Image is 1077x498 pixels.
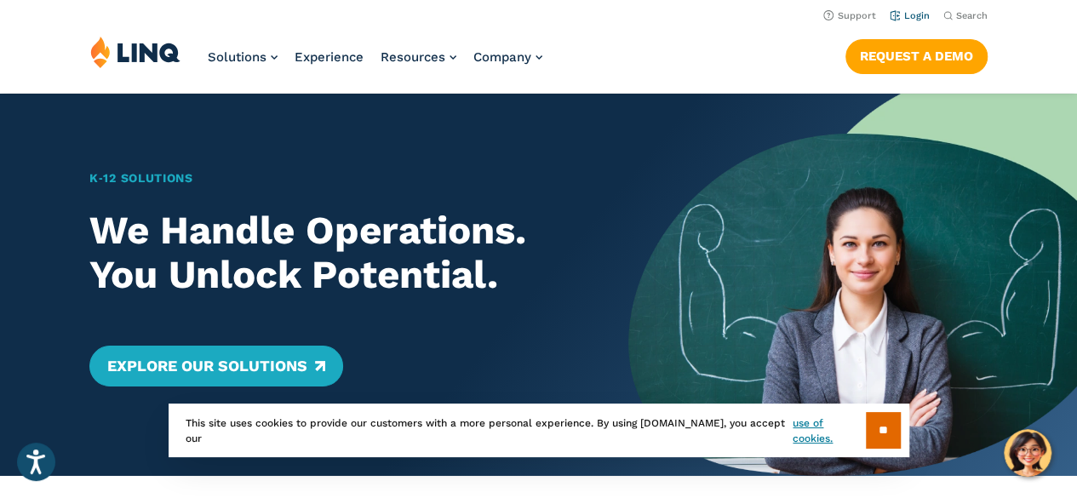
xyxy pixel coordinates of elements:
a: Support [823,10,876,21]
a: Company [473,49,542,65]
h2: We Handle Operations. You Unlock Potential. [89,209,584,298]
span: Company [473,49,531,65]
div: This site uses cookies to provide our customers with a more personal experience. By using [DOMAIN... [169,404,909,457]
button: Hello, have a question? Let’s chat. [1004,429,1051,477]
img: LINQ | K‑12 Software [90,36,180,68]
a: Resources [381,49,456,65]
h1: K‑12 Solutions [89,169,584,187]
button: Open Search Bar [943,9,988,22]
a: Solutions [208,49,278,65]
a: Explore Our Solutions [89,346,342,386]
span: Search [956,10,988,21]
a: Login [890,10,930,21]
span: Resources [381,49,445,65]
a: use of cookies. [793,415,865,446]
span: Solutions [208,49,266,65]
nav: Button Navigation [845,36,988,73]
a: Request a Demo [845,39,988,73]
nav: Primary Navigation [208,36,542,92]
img: Home Banner [628,94,1077,476]
a: Experience [295,49,364,65]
